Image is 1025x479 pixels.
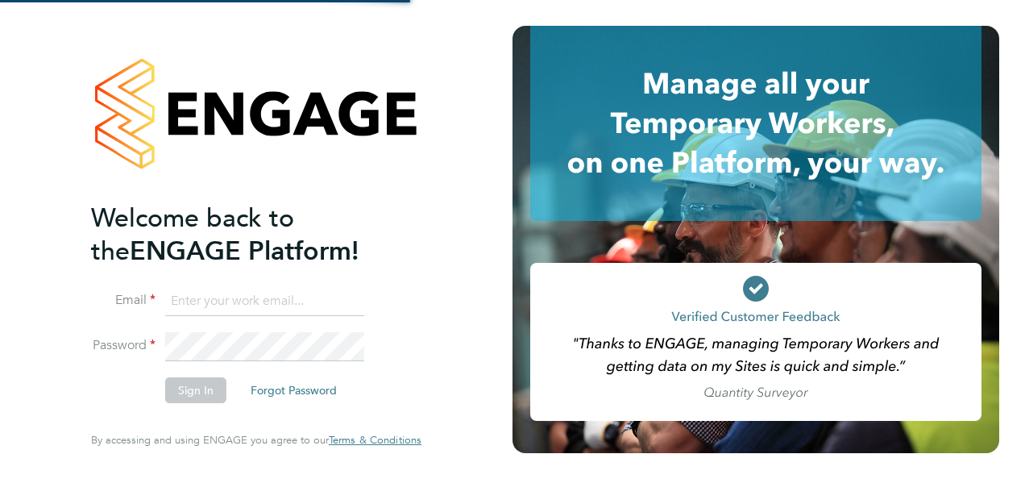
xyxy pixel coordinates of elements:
span: By accessing and using ENGAGE you agree to our [91,433,421,447]
button: Forgot Password [238,377,350,403]
h2: ENGAGE Platform! [91,202,405,268]
input: Enter your work email... [165,287,364,316]
a: Terms & Conditions [329,434,421,447]
span: Terms & Conditions [329,433,421,447]
label: Email [91,292,156,309]
span: Welcome back to the [91,202,294,267]
button: Sign In [165,377,226,403]
label: Password [91,337,156,354]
